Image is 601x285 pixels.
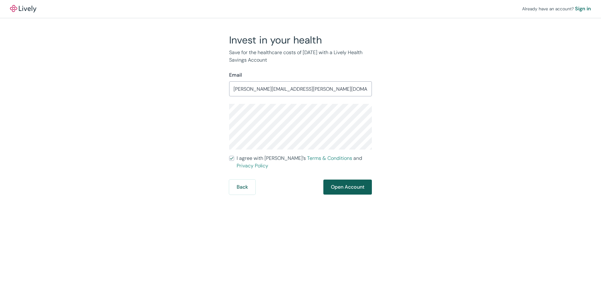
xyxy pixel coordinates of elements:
h2: Invest in your health [229,34,372,46]
a: LivelyLively [10,5,36,13]
p: Save for the healthcare costs of [DATE] with a Lively Health Savings Account [229,49,372,64]
span: I agree with [PERSON_NAME]’s and [237,155,372,170]
button: Open Account [323,180,372,195]
label: Email [229,71,242,79]
div: Already have an account? [522,5,591,13]
button: Back [229,180,255,195]
img: Lively [10,5,36,13]
a: Privacy Policy [237,162,268,169]
a: Sign in [575,5,591,13]
a: Terms & Conditions [307,155,352,161]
